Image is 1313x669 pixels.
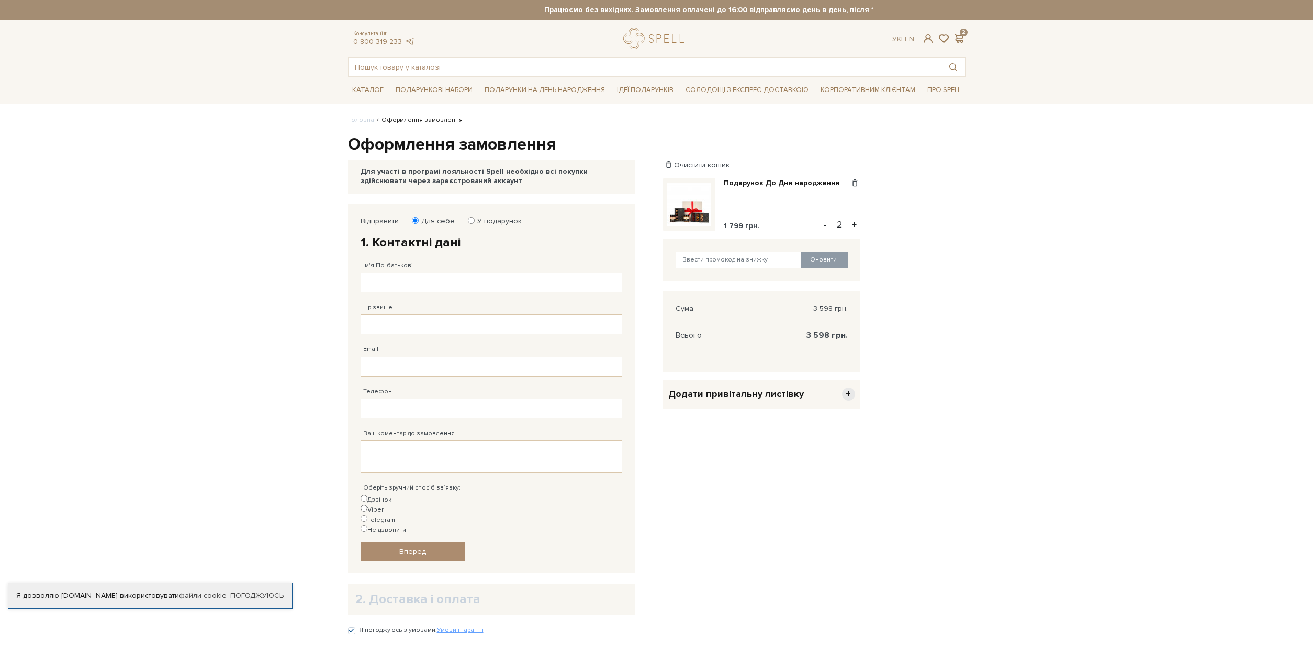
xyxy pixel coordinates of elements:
[361,234,622,251] h2: 1. Контактні дані
[441,5,1058,15] strong: Працюємо без вихідних. Замовлення оплачені до 16:00 відправляємо день в день, після 16:00 - насту...
[470,217,522,226] label: У подарунок
[676,304,693,313] span: Сума
[801,252,848,268] button: Оновити
[361,505,367,512] input: Viber
[676,331,702,340] span: Всього
[348,116,374,124] a: Головна
[349,58,941,76] input: Пошук товару у каталозі
[816,81,919,99] a: Корпоративним клієнтам
[468,217,475,224] input: У подарунок
[813,304,848,313] span: 3 598 грн.
[842,388,855,401] span: +
[353,30,415,37] span: Консультація:
[820,217,831,233] button: -
[724,178,848,188] a: Подарунок До Дня народження
[901,35,903,43] span: |
[848,217,860,233] button: +
[361,525,406,535] label: Не дзвонити
[923,82,965,98] span: Про Spell
[405,37,415,46] a: telegram
[348,82,388,98] span: Каталог
[361,505,384,515] label: Viber
[363,483,461,493] label: Оберіть зручний спосіб зв`язку:
[363,345,378,354] label: Email
[363,387,392,396] label: Телефон
[623,28,689,49] a: logo
[361,495,391,505] label: Дзвінок
[230,591,284,600] a: Погоджуюсь
[348,134,966,156] h1: Оформлення замовлення
[361,167,622,186] div: Для участі в програмі лояльності Spell необхідно всі покупки здійснювати через зареєстрований акк...
[363,303,392,312] label: Прізвище
[414,217,455,226] label: Для себе
[361,217,399,226] label: Відправити
[363,261,413,270] label: Ім'я По-батькові
[663,160,860,170] div: Очистити кошик
[806,331,848,340] span: 3 598 грн.
[359,626,484,635] label: Я погоджуюсь з умовами:
[361,495,367,502] input: Дзвінок
[437,626,484,634] a: Умови і гарантії
[361,525,367,532] input: Не дзвонити
[667,183,711,226] img: Подарунок До Дня народження
[892,35,914,44] div: Ук
[399,547,426,556] span: Вперед
[613,82,678,98] span: Ідеї подарунків
[724,221,759,230] span: 1 799 грн.
[361,515,395,525] label: Telegram
[391,82,477,98] span: Подарункові набори
[361,515,367,522] input: Telegram
[374,116,463,125] li: Оформлення замовлення
[179,591,227,600] a: файли cookie
[412,217,419,224] input: Для себе
[353,37,402,46] a: 0 800 319 233
[676,252,802,268] input: Ввести промокод на знижку
[905,35,914,43] a: En
[941,58,965,76] button: Пошук товару у каталозі
[363,429,456,438] label: Ваш коментар до замовлення.
[681,81,813,99] a: Солодощі з експрес-доставкою
[355,591,627,607] h2: 2. Доставка і оплата
[668,388,804,400] span: Додати привітальну листівку
[8,591,292,600] div: Я дозволяю [DOMAIN_NAME] використовувати
[480,82,609,98] span: Подарунки на День народження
